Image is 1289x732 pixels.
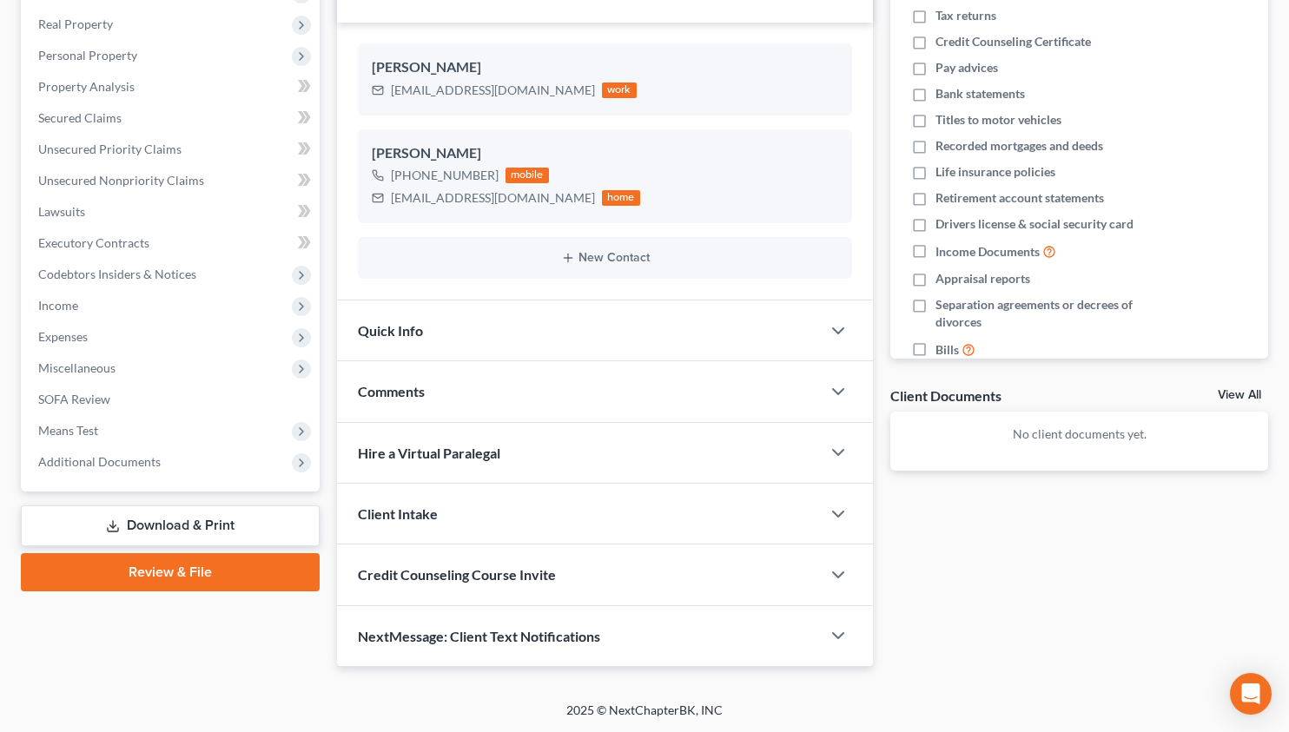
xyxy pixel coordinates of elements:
div: [EMAIL_ADDRESS][DOMAIN_NAME] [391,82,595,99]
span: Executory Contracts [38,235,149,250]
span: Pay advices [935,59,998,76]
span: Lawsuits [38,204,85,219]
div: Client Documents [890,386,1001,405]
span: Tax returns [935,7,996,24]
div: Open Intercom Messenger [1230,673,1272,715]
a: Property Analysis [24,71,320,102]
span: Personal Property [38,48,137,63]
span: Life insurance policies [935,163,1055,181]
span: Credit Counseling Certificate [935,33,1091,50]
div: mobile [506,168,549,183]
span: Property Analysis [38,79,135,94]
span: Retirement account statements [935,189,1104,207]
span: NextMessage: Client Text Notifications [358,628,600,644]
span: Means Test [38,423,98,438]
a: Lawsuits [24,196,320,228]
span: Hire a Virtual Paralegal [358,445,500,461]
span: Miscellaneous [38,360,116,375]
div: [PERSON_NAME] [372,57,838,78]
span: Bills [935,341,959,359]
span: Appraisal reports [935,270,1030,287]
a: Review & File [21,553,320,591]
a: Download & Print [21,505,320,546]
div: [EMAIL_ADDRESS][DOMAIN_NAME] [391,189,595,207]
a: SOFA Review [24,384,320,415]
span: Quick Info [358,322,423,339]
div: work [602,82,637,98]
span: Secured Claims [38,110,122,125]
span: Expenses [38,329,88,344]
span: Real Property [38,16,113,31]
div: home [602,190,640,206]
span: Client Intake [358,505,438,522]
span: Unsecured Nonpriority Claims [38,173,204,188]
p: No client documents yet. [904,425,1254,443]
span: Drivers license & social security card [935,215,1134,233]
a: Unsecured Priority Claims [24,134,320,165]
div: [PHONE_NUMBER] [391,167,499,184]
a: View All [1218,389,1261,401]
span: Credit Counseling Course Invite [358,566,556,583]
div: [PERSON_NAME] [372,143,838,164]
span: Titles to motor vehicles [935,111,1061,129]
span: Recorded mortgages and deeds [935,137,1103,155]
a: Secured Claims [24,102,320,134]
span: Income Documents [935,243,1040,260]
a: Unsecured Nonpriority Claims [24,165,320,196]
span: Bank statements [935,85,1025,102]
span: Separation agreements or decrees of divorces [935,296,1159,331]
button: New Contact [372,251,838,265]
span: Unsecured Priority Claims [38,142,182,156]
span: Additional Documents [38,454,161,469]
span: Codebtors Insiders & Notices [38,267,196,281]
span: Income [38,298,78,313]
a: Executory Contracts [24,228,320,259]
span: Comments [358,383,425,399]
span: SOFA Review [38,392,110,406]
